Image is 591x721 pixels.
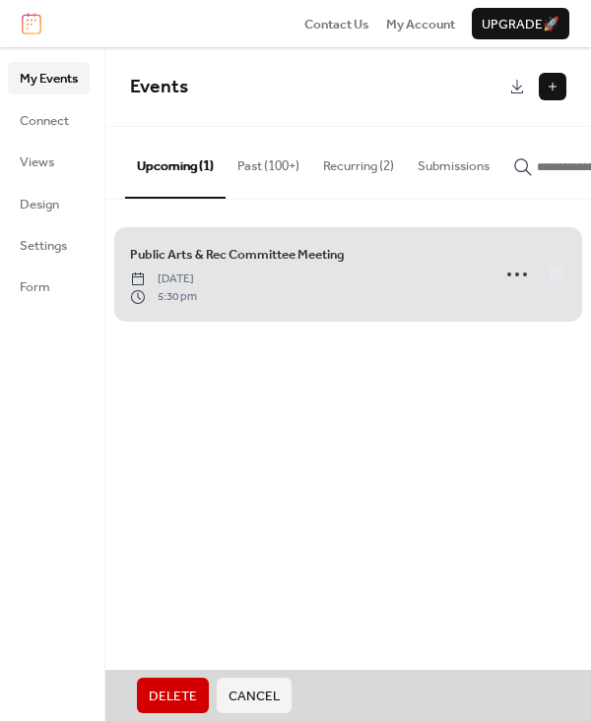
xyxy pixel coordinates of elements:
span: Design [20,195,59,214]
span: My Events [20,69,78,89]
span: Contact Us [304,15,369,34]
button: Submissions [406,127,501,196]
a: Contact Us [304,14,369,33]
span: Upgrade 🚀 [482,15,559,34]
span: Views [20,152,54,172]
button: Upcoming (1) [125,127,226,198]
a: Connect [8,104,90,136]
span: Events [130,69,188,105]
span: Settings [20,236,67,256]
span: Form [20,277,50,297]
button: Past (100+) [226,127,311,196]
span: Delete [149,687,197,706]
a: My Account [386,14,455,33]
button: Cancel [217,678,292,713]
span: Cancel [229,687,280,706]
a: My Events [8,62,90,93]
a: Settings [8,229,90,261]
img: logo [22,13,41,34]
a: Form [8,270,90,302]
span: My Account [386,15,455,34]
a: Design [8,188,90,219]
span: Connect [20,111,69,131]
button: Upgrade🚀 [472,8,569,39]
button: Delete [137,678,209,713]
a: Views [8,146,90,177]
button: Recurring (2) [311,127,406,196]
